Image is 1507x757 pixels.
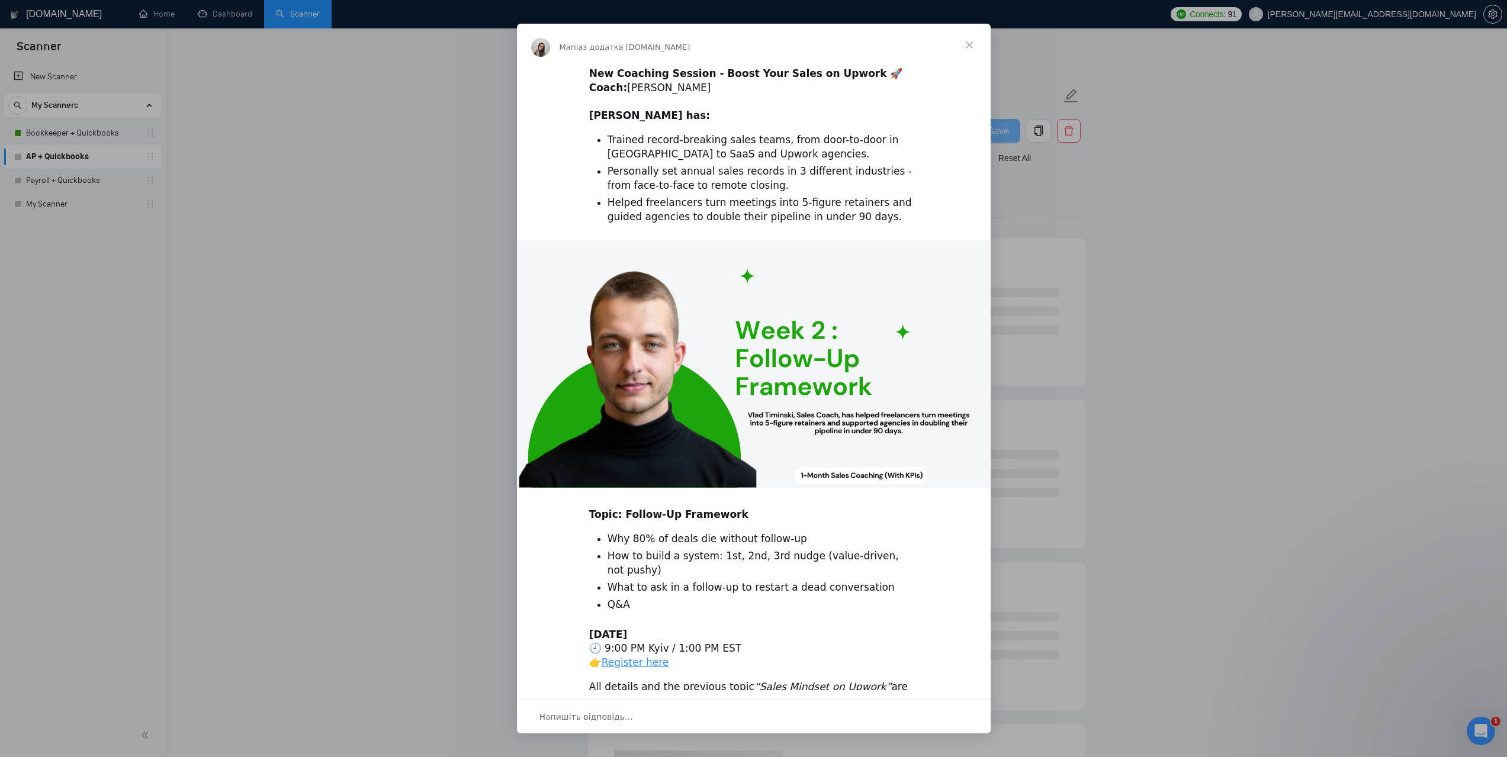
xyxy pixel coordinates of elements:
a: Register here [602,656,669,668]
b: [DATE] [589,629,628,640]
b: [PERSON_NAME] has: [589,109,710,121]
span: Mariia [560,43,583,51]
li: What to ask in a follow-up to restart a dead conversation [608,581,918,595]
div: ​ [PERSON_NAME] ​ ​ [589,67,918,123]
b: New Coaching Session - Boost Your Sales on Upwork 🚀 [589,67,903,79]
div: 🕘 9:00 PM Kyiv / 1:00 PM EST 👉 [589,628,918,670]
b: Coach: [589,82,628,94]
b: Topic: Follow-Up Framework [589,508,748,520]
li: Helped freelancers turn meetings into 5-figure retainers and guided agencies to double their pipe... [608,196,918,224]
span: з додатка [DOMAIN_NAME] [583,43,690,51]
li: Trained record-breaking sales teams, from door-to-door in [GEOGRAPHIC_DATA] to SaaS and Upwork ag... [608,133,918,162]
span: Закрити [948,24,991,66]
span: Напишіть відповідь… [539,709,634,724]
img: Profile image for Mariia [531,38,550,57]
li: Q&A [608,598,918,612]
div: Відкрити бесіду й відповісти [517,700,991,733]
div: All details and the previous topic are in the closed Slack chat : [589,680,918,722]
li: How to build a system: 1st, 2nd, 3rd nudge (value-driven, not pushy) [608,549,918,578]
i: “Sales Mindset on Upwork” [754,681,892,692]
li: Why 80% of deals die without follow-up [608,532,918,546]
li: Personally set annual sales records in 3 different industries - from face-to-face to remote closing. [608,165,918,193]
